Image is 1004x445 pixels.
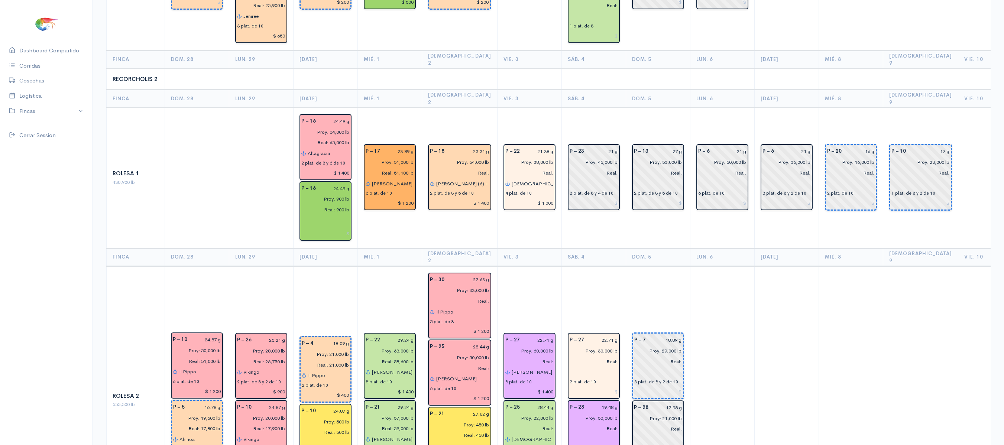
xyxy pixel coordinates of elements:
[294,248,358,266] th: [DATE]
[428,340,491,406] div: Piscina: 25 Peso: 28.44 g Libras Proy: 50,000 lb Empacadora: Promarisco Gabarra: Renata Plataform...
[501,168,554,178] input: pescadas
[361,157,414,168] input: estimadas
[358,51,422,68] th: Mié. 1
[501,423,554,434] input: pescadas
[565,335,589,345] div: P – 27
[629,413,682,424] input: estimadas
[299,181,352,241] div: Piscina: 16 Peso: 24.49 g Libras Proy: 900 lb Libras Reales: 900 lb Rendimiento: 100.0% Empacador...
[629,402,653,413] div: P – 28
[169,413,221,423] input: estimadas
[229,51,294,68] th: Lun. 29
[449,409,489,419] input: g
[297,349,349,360] input: estimadas
[364,333,416,399] div: Piscina: 22 Peso: 29.24 g Libras Proy: 63,000 lb Libras Reales: 58,600 lb Rendimiento: 93.0% Empa...
[819,248,883,266] th: Mié. 8
[694,168,746,178] input: pescadas
[361,356,414,367] input: pescadas
[364,144,416,210] div: Piscina: 17 Peso: 23.89 g Libras Proy: 51,000 lb Libras Reales: 51,100 lb Rendimiento: 100.2% Emp...
[653,146,682,157] input: g
[889,144,952,211] div: Piscina: 10 Tipo: Raleo Peso: 17 g Libras Proy: 23,000 lb Empacadora: Sin asignar Plataformas: 1 ...
[634,379,678,385] div: 3 plat. de 8 y 2 de 10
[165,51,229,68] th: Dom. 28
[165,90,229,108] th: Dom. 28
[320,116,350,127] input: g
[361,402,385,413] div: P – 21
[758,157,811,168] input: estimadas
[189,402,221,413] input: g
[430,393,489,404] input: $
[778,146,811,157] input: g
[524,402,554,413] input: g
[237,23,263,29] div: 3 plat. de 10
[301,228,350,239] input: $
[294,90,358,108] th: [DATE]
[256,402,285,413] input: g
[320,183,350,194] input: g
[501,413,554,423] input: estimadas
[168,345,221,356] input: estimadas
[565,356,618,367] input: pescadas
[297,360,349,370] input: pescadas
[634,386,682,397] input: $
[297,194,350,205] input: estimadas
[385,146,414,157] input: g
[754,90,819,108] th: [DATE]
[823,146,846,157] div: P – 20
[565,157,618,168] input: estimadas
[320,406,350,416] input: g
[425,275,449,285] div: P – 30
[503,144,556,210] div: Piscina: 22 Peso: 21.38 g Libras Proy: 38,000 lb Empacadora: Ceaexport Gabarra: Jehova es mi guer...
[501,345,554,356] input: estimadas
[299,114,352,180] div: Piscina: 16 Peso: 24.49 g Libras Proy: 64,000 lb Libras Reales: 65,000 lb Rendimiento: 101.6% Emp...
[501,356,554,367] input: pescadas
[233,356,285,367] input: pescadas
[630,345,682,356] input: estimadas
[425,409,449,419] div: P – 21
[366,198,414,208] input: $
[524,146,554,157] input: g
[422,90,498,108] th: [DEMOGRAPHIC_DATA] 2
[169,423,221,434] input: pescadas
[561,90,626,108] th: Sáb. 4
[570,23,593,29] div: 1 plat. de 8
[568,333,620,399] div: Piscina: 27 Peso: 22.71 g Libras Proy: 30,000 lb Empacadora: Ceaexport Plataformas: 3 plat. de 10
[497,90,561,108] th: Vie. 3
[113,75,159,84] div: Recorcholis 2
[237,30,285,41] input: $
[425,430,489,441] input: pescadas
[430,326,489,337] input: $
[634,190,678,196] div: 2 plat. de 8 y 5 de 10
[256,335,285,345] input: g
[430,385,456,392] div: 6 plat. de 10
[229,90,294,108] th: Lun. 29
[565,146,589,157] div: P – 23
[361,423,414,434] input: pescadas
[690,51,754,68] th: Lun. 6
[887,168,950,178] input: pescadas
[192,334,221,345] input: g
[173,378,199,385] div: 6 plat. de 10
[827,190,854,196] div: 2 plat. de 10
[565,413,618,423] input: estimadas
[449,275,489,285] input: g
[653,402,682,413] input: g
[302,382,328,389] div: 2 plat. de 10
[589,335,618,345] input: g
[501,146,524,157] div: P – 22
[294,51,358,68] th: [DATE]
[297,427,350,438] input: pescadas
[823,157,875,168] input: estimadas
[107,51,165,68] th: Finca
[422,51,498,68] th: [DEMOGRAPHIC_DATA] 2
[910,146,950,157] input: g
[883,248,958,266] th: [DEMOGRAPHIC_DATA] 9
[650,335,682,345] input: g
[107,248,165,266] th: Finca
[694,146,714,157] div: P – 6
[366,190,392,196] div: 6 plat. de 10
[754,248,819,266] th: [DATE]
[113,392,159,400] div: Rolesa 2
[107,90,165,108] th: Finca
[361,335,385,345] div: P – 22
[318,338,349,349] input: g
